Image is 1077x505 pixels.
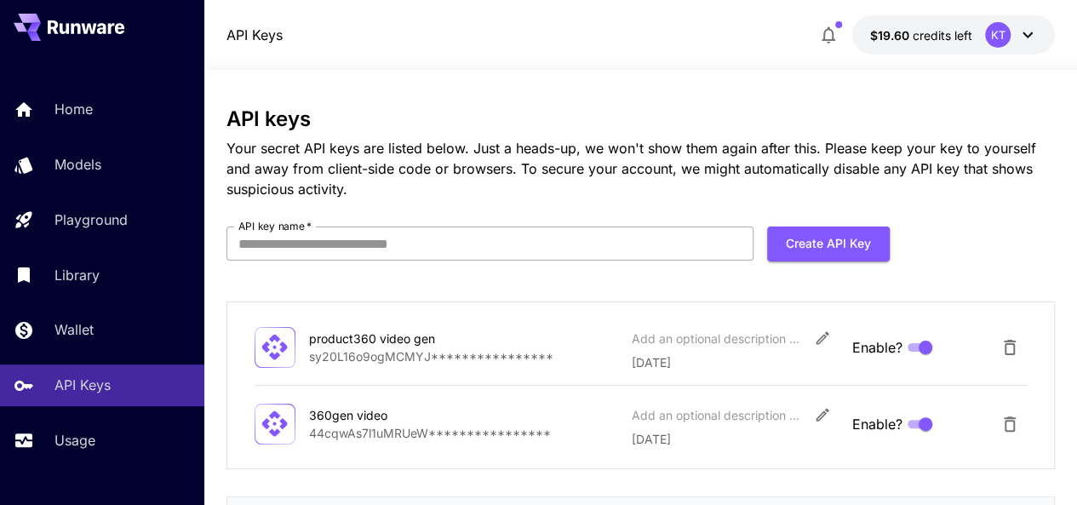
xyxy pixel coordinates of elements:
[807,323,838,353] button: Edit
[632,430,839,448] p: [DATE]
[869,26,971,44] div: $19.6004
[226,25,283,45] nav: breadcrumb
[632,406,802,424] div: Add an optional description or comment
[226,25,283,45] a: API Keys
[993,407,1027,441] button: Delete API Key
[851,337,902,358] span: Enable?
[632,330,802,347] div: Add an optional description or comment
[807,399,838,430] button: Edit
[54,209,128,230] p: Playground
[309,406,479,424] div: 360gen video
[54,375,111,395] p: API Keys
[985,22,1011,48] div: KT
[852,15,1055,55] button: $19.6004KT
[912,28,971,43] span: credits left
[238,219,312,233] label: API key name
[54,265,100,285] p: Library
[226,107,1056,131] h3: API keys
[632,353,839,371] p: [DATE]
[851,414,902,434] span: Enable?
[993,330,1027,364] button: Delete API Key
[54,430,95,450] p: Usage
[767,227,890,261] button: Create API Key
[54,99,93,119] p: Home
[309,330,479,347] div: product360 video gen
[54,319,94,340] p: Wallet
[226,138,1056,199] p: Your secret API keys are listed below. Just a heads-up, we won't show them again after this. Plea...
[869,28,912,43] span: $19.60
[54,154,101,175] p: Models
